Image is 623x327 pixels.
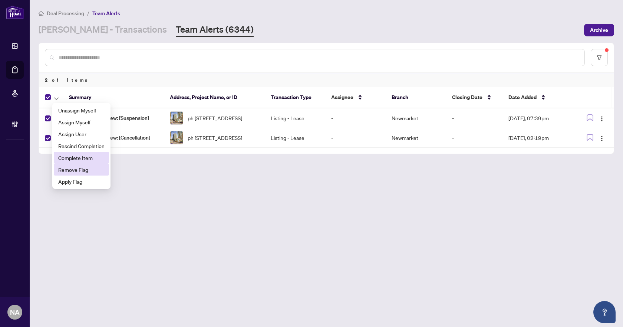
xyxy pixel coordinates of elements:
th: Assignee [325,87,386,108]
td: Listing - Lease [265,108,325,128]
button: Logo [596,132,608,144]
th: Transaction Type [265,87,325,108]
button: Logo [596,112,608,124]
td: - [446,128,502,148]
span: ph [STREET_ADDRESS] [188,114,242,122]
span: Archive [590,24,608,36]
li: / [87,9,89,17]
button: Archive [584,24,614,36]
span: Complete Item [58,154,105,162]
th: Date Added [502,87,575,108]
img: Logo [599,116,605,122]
span: Assign User [58,130,105,138]
a: [PERSON_NAME] - Transactions [39,23,167,37]
span: Rescind Completion [58,142,105,150]
span: Assignee [331,93,353,101]
img: thumbnail-img [170,131,183,144]
th: Branch [386,87,446,108]
span: Deal Processing [47,10,84,17]
td: Newmarket [386,128,446,148]
th: Closing Date [446,87,502,108]
span: filter [597,55,602,60]
span: Team Alerts [92,10,120,17]
span: NA [10,307,20,317]
button: filter [591,49,608,66]
th: Summary [63,87,164,108]
td: - [325,128,386,148]
a: Team Alerts (6344) [176,23,254,37]
span: Submitted for review: [Suspension] [69,114,158,122]
th: Address, Project Name, or ID [164,87,265,108]
span: Closing Date [452,93,482,101]
span: Date Added [508,93,537,101]
td: Newmarket [386,108,446,128]
td: [DATE], 07:39pm [502,108,575,128]
span: Submitted for review: [Cancellation] [69,134,158,142]
td: Listing - Lease [265,128,325,148]
td: - [325,108,386,128]
div: 2 of Items [39,73,614,87]
img: Logo [599,135,605,141]
img: thumbnail-img [170,112,183,124]
td: [DATE], 02:19pm [502,128,575,148]
td: - [446,108,502,128]
span: Remove Flag [58,166,105,174]
span: Apply Flag [58,177,105,186]
span: ph [STREET_ADDRESS] [188,134,242,142]
span: Assign Myself [58,118,105,126]
img: logo [6,6,24,19]
span: home [39,11,44,16]
span: Unassign Myself [58,106,105,114]
button: Open asap [593,301,616,323]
